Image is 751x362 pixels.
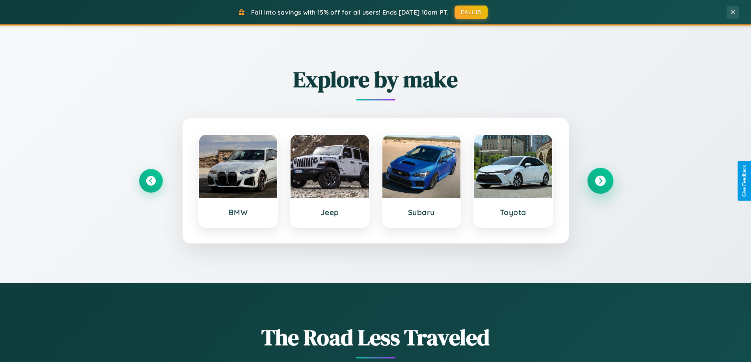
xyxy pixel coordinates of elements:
[742,165,747,197] div: Give Feedback
[139,322,612,353] h1: The Road Less Traveled
[207,208,270,217] h3: BMW
[455,6,488,19] button: FALL15
[298,208,361,217] h3: Jeep
[251,8,449,16] span: Fall into savings with 15% off for all users! Ends [DATE] 10am PT.
[390,208,453,217] h3: Subaru
[139,64,612,95] h2: Explore by make
[482,208,544,217] h3: Toyota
